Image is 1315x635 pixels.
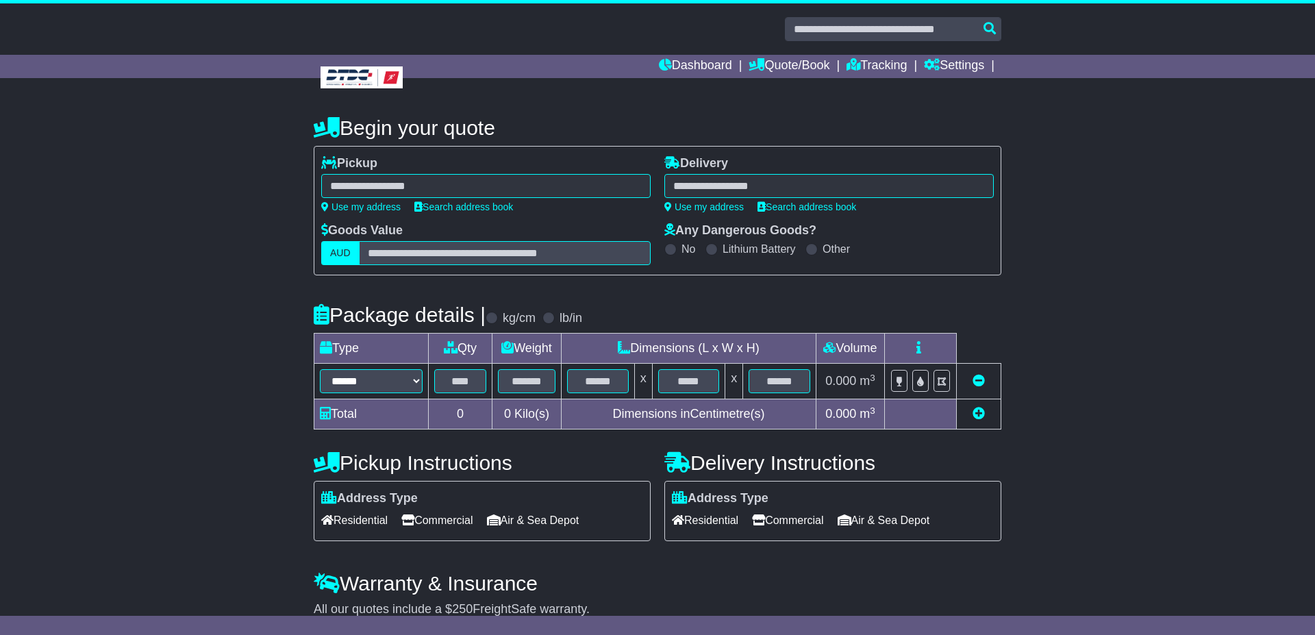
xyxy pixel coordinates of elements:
[664,223,816,238] label: Any Dangerous Goods?
[870,373,875,383] sup: 3
[321,156,377,171] label: Pickup
[870,406,875,416] sup: 3
[838,510,930,531] span: Air & Sea Depot
[752,510,823,531] span: Commercial
[723,242,796,256] label: Lithium Battery
[659,55,732,78] a: Dashboard
[321,241,360,265] label: AUD
[314,399,429,429] td: Total
[681,242,695,256] label: No
[429,399,492,429] td: 0
[504,407,511,421] span: 0
[314,602,1001,617] div: All our quotes include a $ FreightSafe warranty.
[561,334,816,364] td: Dimensions (L x W x H)
[560,311,582,326] label: lb/in
[973,407,985,421] a: Add new item
[414,201,513,212] a: Search address book
[725,364,743,399] td: x
[664,451,1001,474] h4: Delivery Instructions
[664,156,728,171] label: Delivery
[672,491,768,506] label: Address Type
[664,201,744,212] a: Use my address
[749,55,829,78] a: Quote/Book
[321,491,418,506] label: Address Type
[321,223,403,238] label: Goods Value
[487,510,579,531] span: Air & Sea Depot
[924,55,984,78] a: Settings
[757,201,856,212] a: Search address book
[314,303,486,326] h4: Package details |
[825,407,856,421] span: 0.000
[492,399,562,429] td: Kilo(s)
[503,311,536,326] label: kg/cm
[816,334,884,364] td: Volume
[561,399,816,429] td: Dimensions in Centimetre(s)
[452,602,473,616] span: 250
[634,364,652,399] td: x
[492,334,562,364] td: Weight
[860,374,875,388] span: m
[823,242,850,256] label: Other
[321,201,401,212] a: Use my address
[314,572,1001,595] h4: Warranty & Insurance
[429,334,492,364] td: Qty
[401,510,473,531] span: Commercial
[860,407,875,421] span: m
[825,374,856,388] span: 0.000
[321,510,388,531] span: Residential
[973,374,985,388] a: Remove this item
[314,334,429,364] td: Type
[672,510,738,531] span: Residential
[847,55,907,78] a: Tracking
[314,116,1001,139] h4: Begin your quote
[314,451,651,474] h4: Pickup Instructions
